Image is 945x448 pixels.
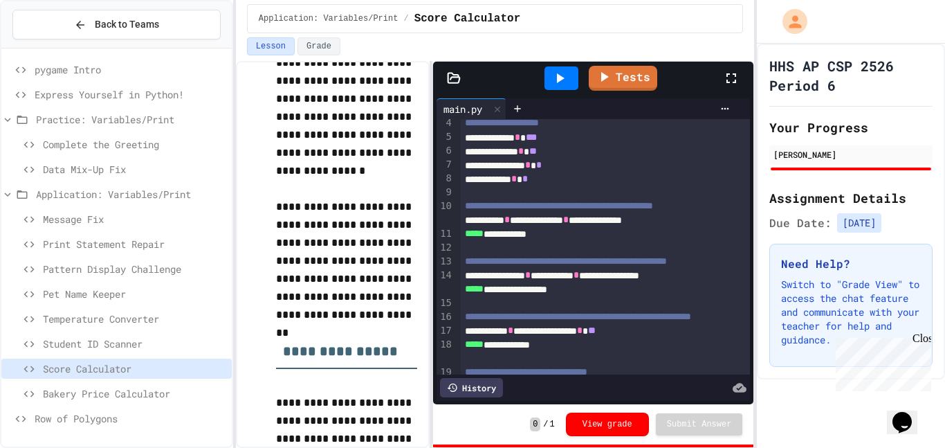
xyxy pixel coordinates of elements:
[437,199,454,227] div: 10
[837,213,881,233] span: [DATE]
[95,17,159,32] span: Back to Teams
[667,419,732,430] span: Submit Answer
[437,98,506,119] div: main.py
[43,287,226,301] span: Pet Name Keeper
[437,144,454,158] div: 6
[43,386,226,401] span: Bakery Price Calculator
[35,62,226,77] span: pygame Intro
[440,378,503,397] div: History
[43,162,226,177] span: Data Mix-Up Fix
[43,337,226,351] span: Student ID Scanner
[12,10,221,39] button: Back to Teams
[589,66,657,91] a: Tests
[6,6,95,88] div: Chat with us now!Close
[769,56,933,95] h1: HHS AP CSP 2526 Period 6
[36,187,226,201] span: Application: Variables/Print
[437,116,454,130] div: 4
[437,227,454,241] div: 11
[297,37,340,55] button: Grade
[437,338,454,366] div: 18
[247,37,295,55] button: Lesson
[437,366,454,379] div: 19
[43,137,226,152] span: Complete the Greeting
[43,312,226,326] span: Temperature Converter
[566,413,649,436] button: View grade
[43,237,226,251] span: Print Statement Repair
[769,118,933,137] h2: Your Progress
[530,418,540,431] span: 0
[414,10,521,27] span: Score Calculator
[43,212,226,226] span: Message Fix
[437,158,454,172] div: 7
[781,256,921,272] h3: Need Help?
[773,148,928,161] div: [PERSON_NAME]
[830,332,931,391] iframe: chat widget
[437,310,454,324] div: 16
[437,269,454,296] div: 14
[543,419,548,430] span: /
[43,361,226,376] span: Score Calculator
[36,112,226,127] span: Practice: Variables/Print
[43,262,226,276] span: Pattern Display Challenge
[437,102,489,116] div: main.py
[437,241,454,255] div: 12
[769,215,832,231] span: Due Date:
[437,130,454,144] div: 5
[437,172,454,186] div: 8
[887,393,931,434] iframe: chat widget
[403,13,408,24] span: /
[550,419,555,430] span: 1
[437,296,454,310] div: 15
[35,87,226,102] span: Express Yourself in Python!
[769,188,933,208] h2: Assignment Details
[259,13,398,24] span: Application: Variables/Print
[437,255,454,269] div: 13
[781,278,921,347] p: Switch to "Grade View" to access the chat feature and communicate with your teacher for help and ...
[768,6,811,37] div: My Account
[656,413,743,436] button: Submit Answer
[35,411,226,426] span: Row of Polygons
[437,186,454,199] div: 9
[437,324,454,338] div: 17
